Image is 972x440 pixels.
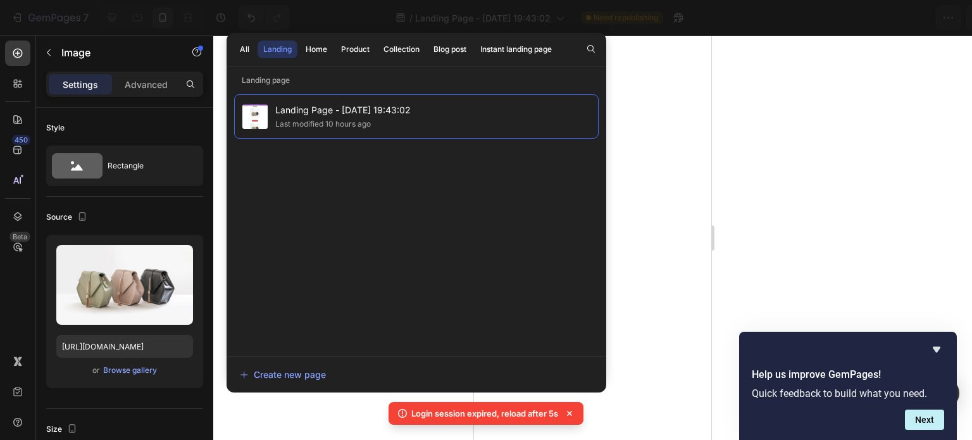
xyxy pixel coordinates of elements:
[300,41,333,58] button: Home
[480,44,552,55] div: Instant landing page
[752,387,944,399] p: Quick feedback to build what you need.
[103,364,158,377] button: Browse gallery
[378,41,425,58] button: Collection
[433,44,466,55] div: Blog post
[125,78,168,91] p: Advanced
[239,5,290,30] div: Undo/Redo
[56,335,193,358] input: https://example.com/image.jpg
[5,5,94,30] button: 7
[905,410,944,430] button: Next question
[9,232,30,242] div: Beta
[108,151,185,180] div: Rectangle
[83,10,89,25] p: 7
[475,41,558,58] button: Instant landing page
[929,342,944,357] button: Hide survey
[383,44,420,55] div: Collection
[275,118,371,130] div: Last modified 10 hours ago
[841,5,883,30] button: Save
[234,41,255,58] button: All
[61,45,169,60] p: Image
[428,41,472,58] button: Blog post
[258,41,297,58] button: Landing
[415,11,551,25] span: Landing Page - [DATE] 19:43:02
[594,12,658,23] span: Need republishing
[239,362,594,387] button: Create new page
[227,74,606,87] p: Landing page
[63,78,98,91] p: Settings
[411,407,558,420] p: Login session expired, reload after 5s
[46,209,90,226] div: Source
[888,5,941,30] button: Publish
[335,41,375,58] button: Product
[46,421,80,438] div: Size
[240,44,249,55] div: All
[12,135,30,145] div: 450
[852,13,873,23] span: Save
[240,368,326,381] div: Create new page
[899,11,930,25] div: Publish
[306,44,327,55] div: Home
[263,44,292,55] div: Landing
[409,11,413,25] span: /
[56,245,193,325] img: preview-image
[275,103,411,118] span: Landing Page - [DATE] 19:43:02
[752,367,944,382] h2: Help us improve GemPages!
[341,44,370,55] div: Product
[46,122,65,134] div: Style
[752,342,944,430] div: Help us improve GemPages!
[103,365,157,376] div: Browse gallery
[92,363,100,378] span: or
